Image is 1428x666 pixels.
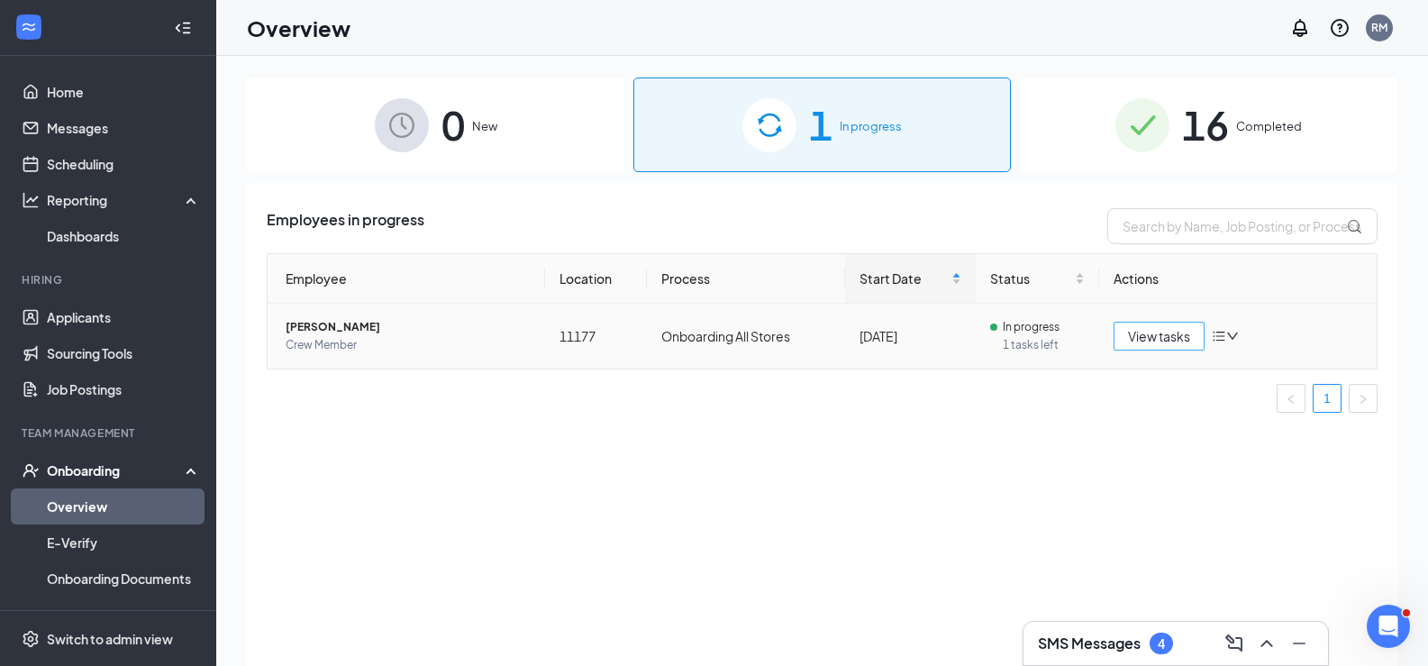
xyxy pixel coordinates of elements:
button: Minimize [1285,629,1314,658]
h3: SMS Messages [1038,634,1141,653]
span: Status [990,269,1071,288]
span: Employees in progress [267,208,424,244]
li: Previous Page [1277,384,1305,413]
th: Status [976,254,1099,304]
svg: ChevronUp [1256,633,1278,654]
a: Scheduling [47,146,201,182]
a: 1 [1314,385,1341,412]
a: Dashboards [47,218,201,254]
li: Next Page [1349,384,1378,413]
svg: UserCheck [22,461,40,479]
div: Hiring [22,272,197,287]
svg: ComposeMessage [1223,633,1245,654]
span: Start Date [860,269,949,288]
button: right [1349,384,1378,413]
div: Team Management [22,425,197,441]
iframe: Intercom live chat [1367,605,1410,648]
span: 0 [441,94,465,156]
a: Job Postings [47,371,201,407]
span: In progress [840,117,902,135]
td: 11177 [545,304,647,369]
div: RM [1371,20,1387,35]
h1: Overview [247,13,350,43]
span: View tasks [1128,326,1190,346]
svg: Notifications [1289,17,1311,39]
td: Onboarding All Stores [647,304,845,369]
button: ChevronUp [1252,629,1281,658]
a: Sourcing Tools [47,335,201,371]
svg: Collapse [174,19,192,37]
a: Home [47,74,201,110]
svg: Settings [22,630,40,648]
a: E-Verify [47,525,201,561]
svg: Minimize [1288,633,1310,654]
span: down [1226,330,1239,342]
svg: Analysis [22,191,40,209]
a: Overview [47,488,201,525]
span: Completed [1236,117,1302,135]
div: 4 [1158,636,1165,652]
th: Employee [268,254,545,304]
span: New [472,117,497,135]
span: bars [1212,329,1226,343]
a: Onboarding Documents [47,561,201,597]
svg: QuestionInfo [1329,17,1351,39]
th: Actions [1099,254,1377,304]
div: Switch to admin view [47,630,173,648]
li: 1 [1313,384,1342,413]
span: 1 tasks left [1003,336,1085,354]
span: right [1358,394,1369,405]
div: Onboarding [47,461,186,479]
span: Crew Member [286,336,531,354]
th: Location [545,254,647,304]
button: ComposeMessage [1220,629,1249,658]
span: [PERSON_NAME] [286,318,531,336]
div: Reporting [47,191,202,209]
svg: WorkstreamLogo [20,18,38,36]
div: [DATE] [860,326,962,346]
input: Search by Name, Job Posting, or Process [1107,208,1378,244]
span: In progress [1003,318,1060,336]
a: Applicants [47,299,201,335]
span: left [1286,394,1296,405]
button: View tasks [1114,322,1205,351]
span: 1 [809,94,832,156]
button: left [1277,384,1305,413]
th: Process [647,254,845,304]
a: Messages [47,110,201,146]
span: 16 [1182,94,1229,156]
a: Activity log [47,597,201,633]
